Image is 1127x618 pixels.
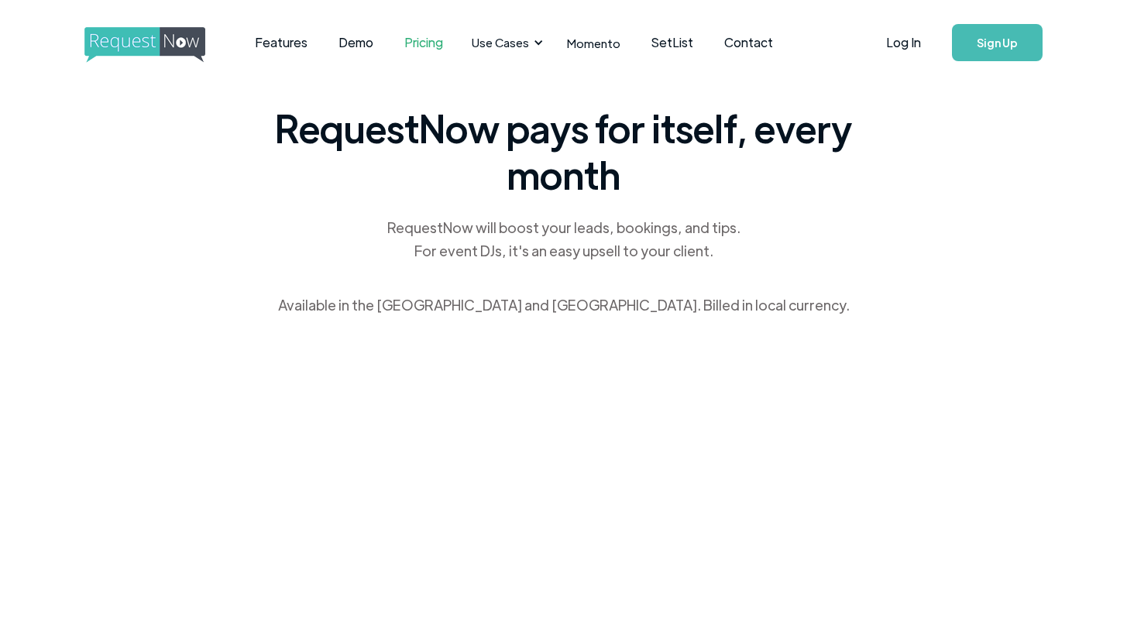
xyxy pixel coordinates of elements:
a: Contact [709,19,789,67]
div: Use Cases [462,19,548,67]
a: SetList [636,19,709,67]
img: requestnow logo [84,27,234,63]
div: Use Cases [472,34,529,51]
div: Available in the [GEOGRAPHIC_DATA] and [GEOGRAPHIC_DATA]. Billed in local currency. [278,294,850,317]
a: Features [239,19,323,67]
div: RequestNow will boost your leads, bookings, and tips. For event DJs, it's an easy upsell to your ... [386,216,742,263]
a: Sign Up [952,24,1043,61]
span: RequestNow pays for itself, every month [270,105,858,197]
a: Momento [551,20,636,66]
a: Log In [871,15,936,70]
a: Demo [323,19,389,67]
a: Pricing [389,19,459,67]
a: home [84,27,201,58]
